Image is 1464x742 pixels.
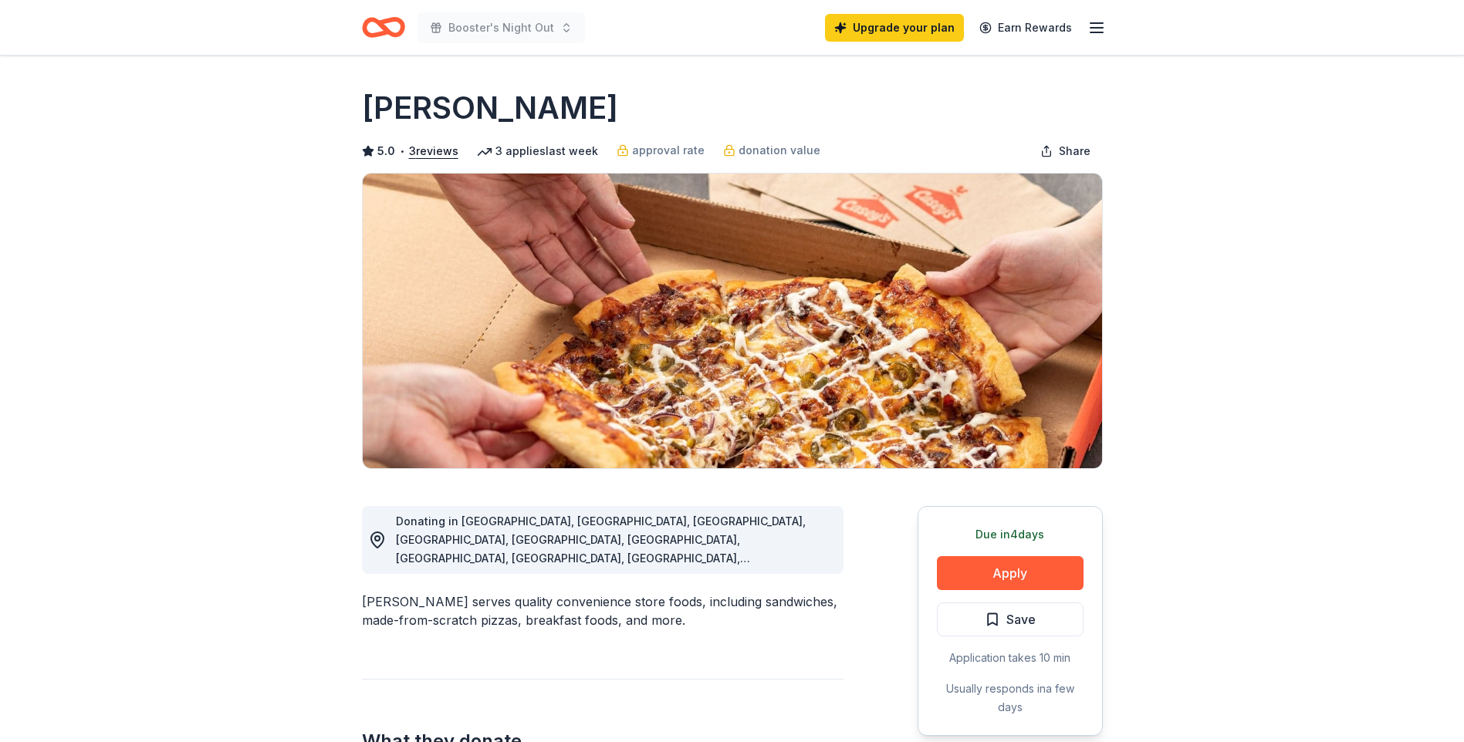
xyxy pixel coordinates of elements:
[1006,609,1036,629] span: Save
[448,19,554,37] span: Booster's Night Out
[399,145,404,157] span: •
[418,12,585,43] button: Booster's Night Out
[363,174,1102,468] img: Image for Casey's
[723,141,820,160] a: donation value
[937,556,1084,590] button: Apply
[1028,136,1103,167] button: Share
[632,141,705,160] span: approval rate
[362,9,405,46] a: Home
[1059,142,1090,160] span: Share
[937,525,1084,544] div: Due in 4 days
[970,14,1081,42] a: Earn Rewards
[377,142,395,160] span: 5.0
[396,514,806,620] span: Donating in [GEOGRAPHIC_DATA], [GEOGRAPHIC_DATA], [GEOGRAPHIC_DATA], [GEOGRAPHIC_DATA], [GEOGRAPH...
[825,14,964,42] a: Upgrade your plan
[477,142,598,160] div: 3 applies last week
[739,141,820,160] span: donation value
[362,592,844,629] div: [PERSON_NAME] serves quality convenience store foods, including sandwiches, made-from-scratch piz...
[937,602,1084,636] button: Save
[937,680,1084,717] div: Usually responds in a few days
[362,86,618,130] h1: [PERSON_NAME]
[409,142,458,160] button: 3reviews
[937,649,1084,667] div: Application takes 10 min
[617,141,705,160] a: approval rate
